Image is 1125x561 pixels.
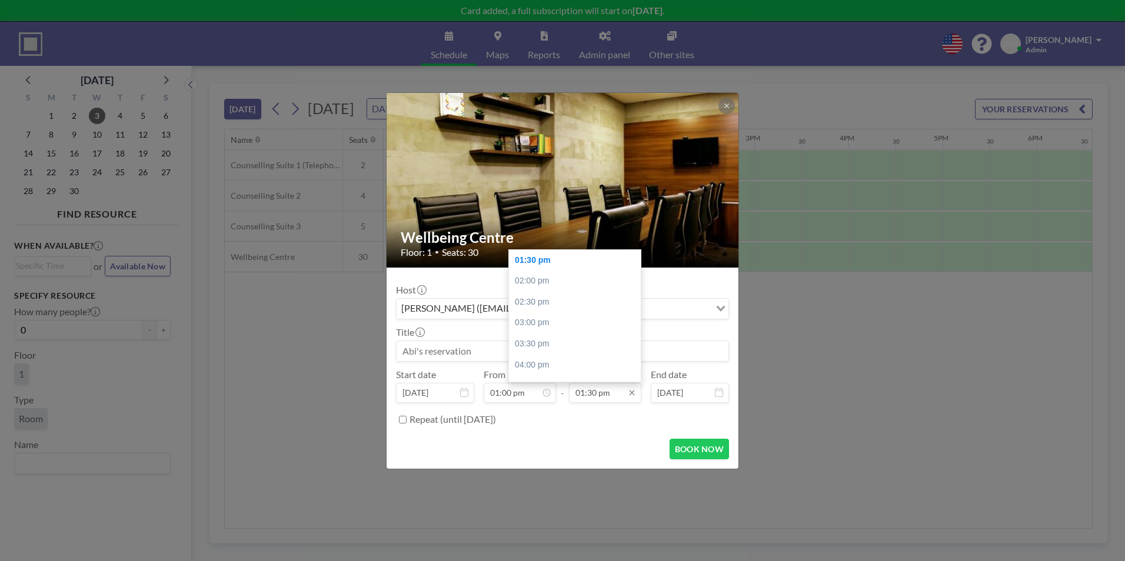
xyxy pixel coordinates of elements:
div: 01:30 pm [509,250,647,271]
label: Title [396,326,424,338]
label: Host [396,284,425,296]
div: 03:00 pm [509,312,647,333]
span: • [435,248,439,256]
span: - [561,373,564,399]
div: Search for option [397,299,728,319]
div: 03:30 pm [509,333,647,355]
button: BOOK NOW [670,439,729,459]
div: 04:30 pm [509,375,647,396]
label: End date [651,369,687,380]
label: Repeat (until [DATE]) [410,413,496,425]
div: 02:00 pm [509,271,647,292]
span: [PERSON_NAME] ([EMAIL_ADDRESS][DOMAIN_NAME]) [399,301,641,316]
label: Start date [396,369,436,380]
span: Floor: 1 [401,246,432,258]
div: 02:30 pm [509,292,647,313]
h2: Wellbeing Centre [401,229,725,246]
input: Abi's reservation [397,341,728,361]
input: Search for option [642,301,709,316]
span: Seats: 30 [442,246,478,258]
img: 537.jpg [387,62,740,298]
div: 04:00 pm [509,355,647,376]
label: From [484,369,505,380]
